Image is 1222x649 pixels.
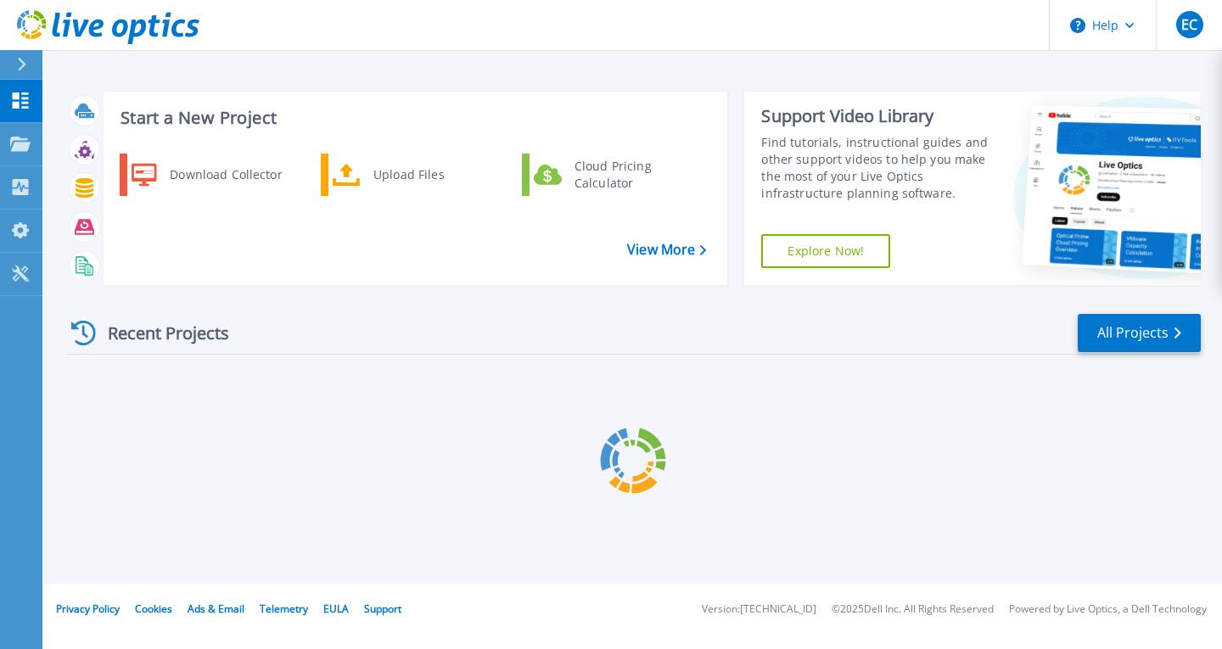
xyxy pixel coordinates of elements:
[56,601,120,616] a: Privacy Policy
[65,312,252,354] div: Recent Projects
[161,158,289,192] div: Download Collector
[1009,604,1207,615] li: Powered by Live Optics, a Dell Technology
[761,234,890,268] a: Explore Now!
[761,105,989,127] div: Support Video Library
[188,601,244,616] a: Ads & Email
[627,242,706,258] a: View More
[761,134,989,202] div: Find tutorials, instructional guides and other support videos to help you make the most of your L...
[323,601,349,616] a: EULA
[365,158,490,192] div: Upload Files
[121,109,706,127] h3: Start a New Project
[566,158,692,192] div: Cloud Pricing Calculator
[1078,314,1201,352] a: All Projects
[120,154,294,196] a: Download Collector
[135,601,172,616] a: Cookies
[321,154,495,196] a: Upload Files
[1181,18,1197,31] span: EC
[260,601,308,616] a: Telemetry
[832,604,994,615] li: © 2025 Dell Inc. All Rights Reserved
[522,154,696,196] a: Cloud Pricing Calculator
[702,604,816,615] li: Version: [TECHNICAL_ID]
[364,601,401,616] a: Support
